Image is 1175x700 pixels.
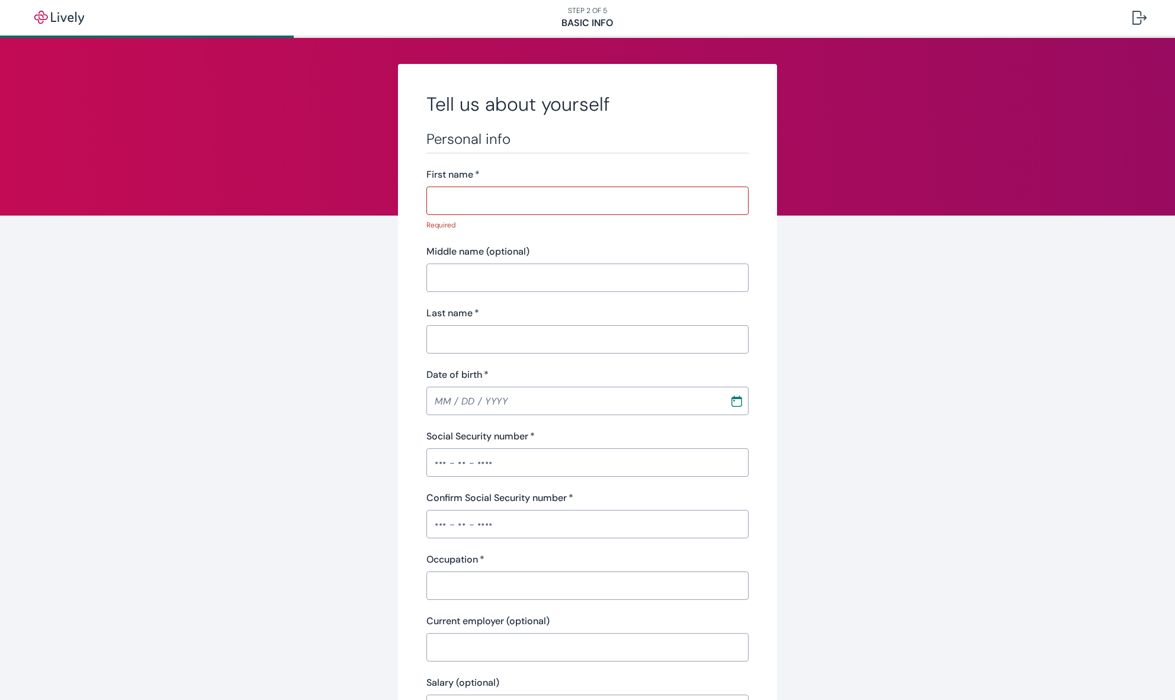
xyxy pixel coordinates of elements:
[426,130,749,148] h3: Personal info
[726,390,747,412] button: Choose date
[426,220,740,230] p: Required
[426,245,529,259] label: Middle name (optional)
[426,614,550,628] label: Current employer (optional)
[1123,4,1156,32] button: Log out
[426,491,573,505] label: Confirm Social Security number
[426,553,484,567] label: Occupation
[426,451,749,474] input: ••• - •• - ••••
[731,395,743,407] svg: Calendar
[426,389,721,413] input: MM / DD / YYYY
[426,512,749,536] input: ••• - •• - ••••
[426,676,499,690] label: Salary (optional)
[426,92,749,116] h2: Tell us about yourself
[426,368,489,382] label: Date of birth
[26,11,92,25] img: Lively
[426,168,480,182] label: First name
[426,429,535,444] label: Social Security number
[426,306,479,320] label: Last name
